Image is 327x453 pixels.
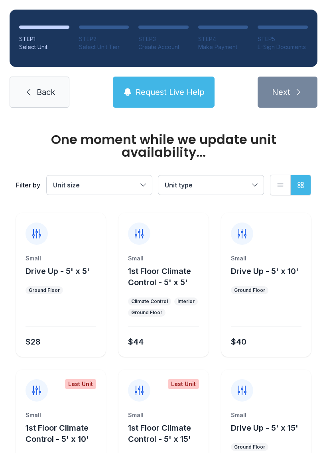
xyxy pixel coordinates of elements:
div: Small [26,411,96,419]
div: Interior [177,298,195,305]
div: $40 [231,336,246,347]
div: Make Payment [198,43,248,51]
button: Unit type [158,175,264,195]
span: 1st Floor Climate Control - 5' x 15' [128,423,191,444]
div: E-Sign Documents [258,43,308,51]
div: Ground Floor [29,287,60,293]
button: 1st Floor Climate Control - 5' x 5' [128,266,205,288]
span: Back [37,87,55,98]
div: Filter by [16,180,40,190]
span: Unit type [165,181,193,189]
span: Next [272,87,290,98]
div: Small [231,254,301,262]
button: Unit size [47,175,152,195]
span: Request Live Help [136,87,205,98]
div: Ground Floor [234,444,265,450]
div: Climate Control [131,298,168,305]
div: Select Unit [19,43,69,51]
button: 1st Floor Climate Control - 5' x 10' [26,422,102,445]
div: STEP 1 [19,35,69,43]
div: Select Unit Tier [79,43,129,51]
span: Drive Up - 5' x 5' [26,266,90,276]
div: Small [128,411,199,419]
button: Drive Up - 5' x 5' [26,266,90,277]
span: Unit size [53,181,80,189]
div: Create Account [138,43,189,51]
span: Drive Up - 5' x 10' [231,266,299,276]
span: 1st Floor Climate Control - 5' x 5' [128,266,191,287]
div: Small [128,254,199,262]
div: STEP 2 [79,35,129,43]
div: Small [231,411,301,419]
div: Last Unit [168,379,199,389]
div: STEP 5 [258,35,308,43]
div: STEP 3 [138,35,189,43]
div: $28 [26,336,41,347]
div: STEP 4 [198,35,248,43]
div: Small [26,254,96,262]
span: 1st Floor Climate Control - 5' x 10' [26,423,89,444]
button: 1st Floor Climate Control - 5' x 15' [128,422,205,445]
div: $44 [128,336,144,347]
div: One moment while we update unit availability... [16,133,311,159]
button: Drive Up - 5' x 10' [231,266,299,277]
span: Drive Up - 5' x 15' [231,423,298,433]
div: Ground Floor [131,309,162,316]
div: Last Unit [65,379,96,389]
div: Ground Floor [234,287,265,293]
button: Drive Up - 5' x 15' [231,422,298,433]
